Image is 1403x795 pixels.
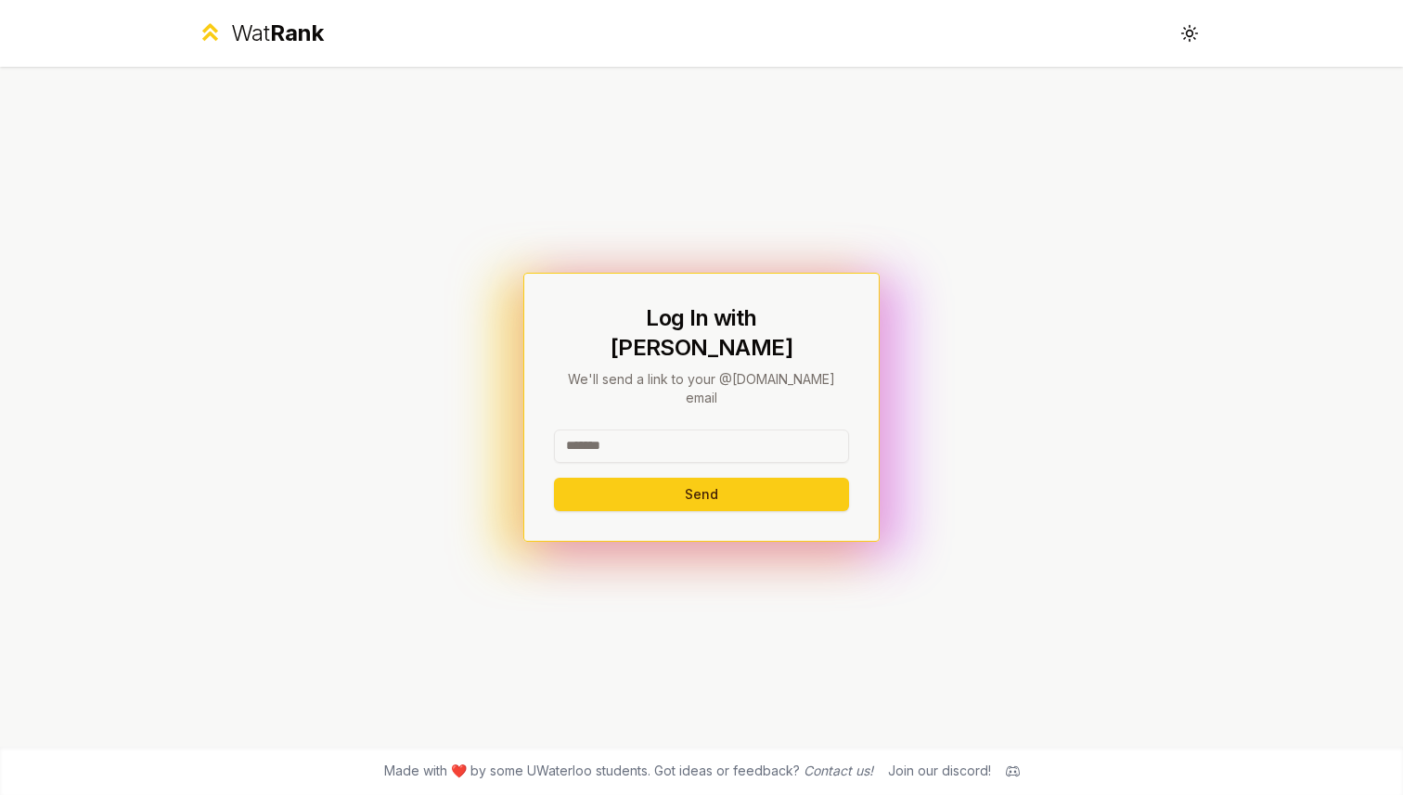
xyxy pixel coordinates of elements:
span: Rank [270,19,324,46]
a: WatRank [197,19,324,48]
a: Contact us! [804,763,873,778]
button: Send [554,478,849,511]
span: Made with ❤️ by some UWaterloo students. Got ideas or feedback? [384,762,873,780]
div: Join our discord! [888,762,991,780]
h1: Log In with [PERSON_NAME] [554,303,849,363]
div: Wat [231,19,324,48]
p: We'll send a link to your @[DOMAIN_NAME] email [554,370,849,407]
